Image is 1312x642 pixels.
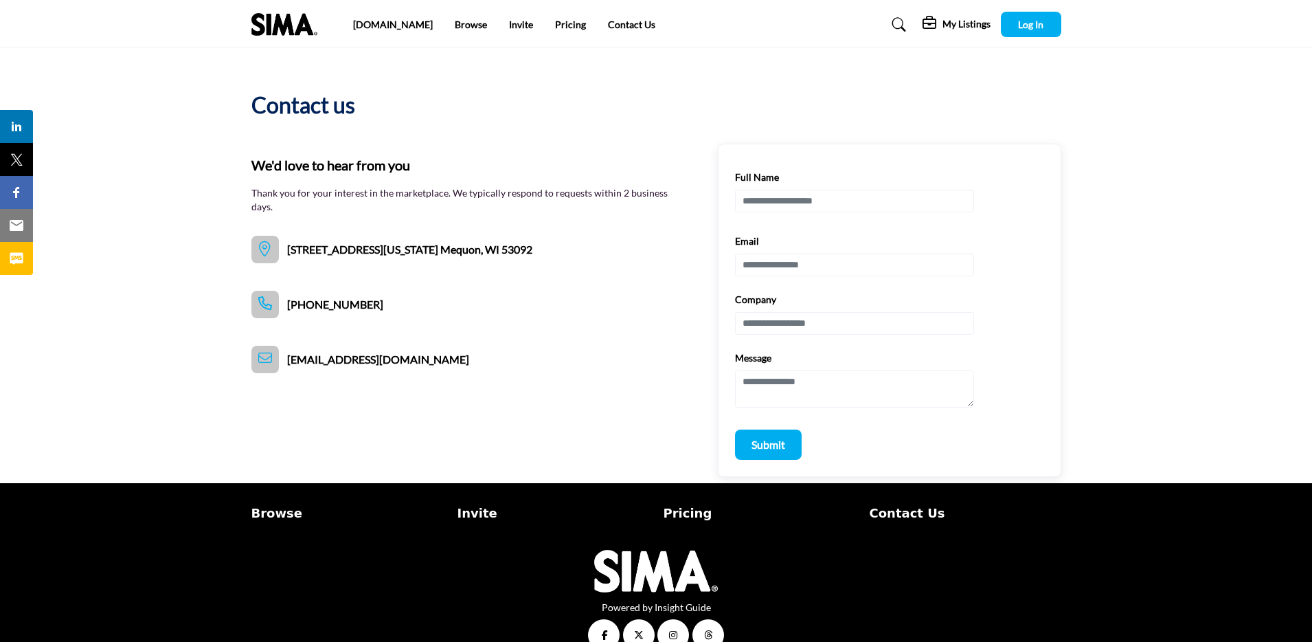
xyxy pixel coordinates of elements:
[251,89,355,122] h2: Contact us
[751,436,785,453] p: Submit
[602,601,711,613] a: Powered by Insight Guide
[1001,12,1061,37] button: Log In
[879,14,915,36] a: Search
[251,186,690,213] p: Thank you for your interest in the marketplace. We typically respond to requests within 2 busines...
[287,241,532,258] span: [STREET_ADDRESS][US_STATE] Mequon, WI 53092
[942,18,991,30] h5: My Listings
[735,351,771,365] label: Message
[287,296,383,313] span: [PHONE_NUMBER]
[923,16,991,33] div: My Listings
[594,550,718,593] img: No Site Logo
[455,19,487,30] a: Browse
[735,430,802,460] button: Submit
[251,155,410,175] b: We'd love to hear from you
[664,504,855,522] a: Pricing
[1018,19,1043,30] span: Log In
[735,234,759,248] label: Email
[353,19,433,30] a: [DOMAIN_NAME]
[870,504,1061,522] a: Contact Us
[251,13,324,36] img: Site Logo
[608,19,655,30] a: Contact Us
[735,293,776,307] label: Company
[509,19,533,30] a: Invite
[735,170,779,184] label: Full Name
[555,19,586,30] a: Pricing
[457,504,649,522] a: Invite
[287,351,469,368] span: [EMAIL_ADDRESS][DOMAIN_NAME]
[251,504,443,522] a: Browse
